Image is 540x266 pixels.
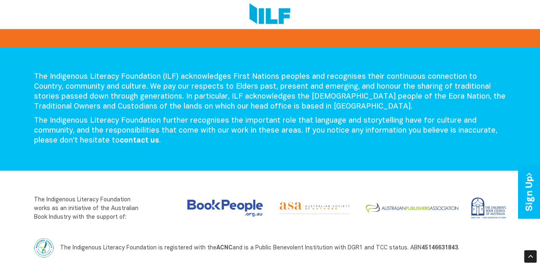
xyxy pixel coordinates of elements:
a: Visit the Australian Society of Authors website [269,196,355,216]
a: Visit the Australian Booksellers Association website [187,200,263,217]
a: Visit the Australian Publishers Association website [355,196,462,221]
p: The Indigenous Literacy Foundation further recognises the important role that language and storyt... [34,116,506,146]
div: Scroll Back to Top [524,250,537,263]
a: contact us [120,137,159,144]
a: ACNC [216,245,232,250]
img: Children’s Book Council of Australia (CBCA) [468,196,506,221]
p: The Indigenous Literacy Foundation is registered with the and is a Public Benevolent Institution ... [34,238,506,258]
p: The Indigenous Literacy Foundation works as an initiative of the Australian Book Industry with th... [34,196,143,222]
img: Logo [249,3,291,26]
p: The Indigenous Literacy Foundation (ILF) acknowledges First Nations peoples and recognises their ... [34,72,506,112]
a: 45146631843 [421,245,458,250]
img: Australian Publishers Association [362,196,462,221]
img: Australian Booksellers Association Inc. [187,200,263,217]
img: Australian Society of Authors [275,196,355,216]
a: Visit the Children’s Book Council of Australia website [462,196,506,221]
